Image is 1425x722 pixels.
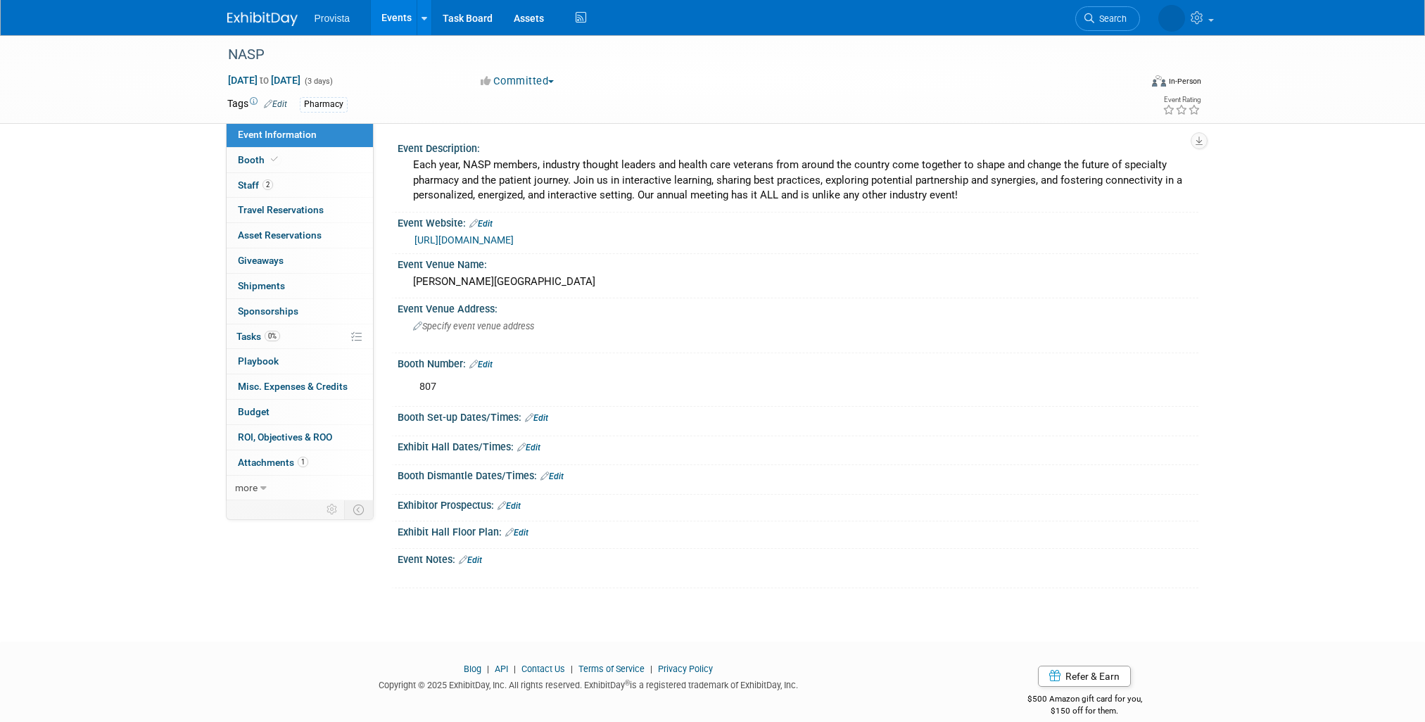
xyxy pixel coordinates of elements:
[227,12,298,26] img: ExhibitDay
[238,355,279,367] span: Playbook
[398,465,1198,483] div: Booth Dismantle Dates/Times:
[398,436,1198,455] div: Exhibit Hall Dates/Times:
[265,331,280,341] span: 0%
[971,705,1198,717] div: $150 off for them.
[227,248,373,273] a: Giveaways
[262,179,273,190] span: 2
[398,407,1198,425] div: Booth Set-up Dates/Times:
[398,353,1198,372] div: Booth Number:
[258,75,271,86] span: to
[517,443,540,452] a: Edit
[303,77,333,86] span: (3 days)
[495,664,508,674] a: API
[1163,96,1201,103] div: Event Rating
[227,374,373,399] a: Misc. Expenses & Credits
[298,457,308,467] span: 1
[227,400,373,424] a: Budget
[227,198,373,222] a: Travel Reservations
[578,664,645,674] a: Terms of Service
[227,274,373,298] a: Shipments
[625,679,630,687] sup: ®
[398,495,1198,513] div: Exhibitor Prospectus:
[498,501,521,511] a: Edit
[315,13,350,24] span: Provista
[1075,6,1140,31] a: Search
[464,664,481,674] a: Blog
[525,413,548,423] a: Edit
[227,349,373,374] a: Playbook
[1094,13,1127,24] span: Search
[658,664,713,674] a: Privacy Policy
[238,154,281,165] span: Booth
[238,204,324,215] span: Travel Reservations
[271,156,278,163] i: Booth reservation complete
[567,664,576,674] span: |
[227,299,373,324] a: Sponsorships
[483,664,493,674] span: |
[227,324,373,349] a: Tasks0%
[264,99,287,109] a: Edit
[1168,76,1201,87] div: In-Person
[971,684,1198,716] div: $500 Amazon gift card for you,
[238,229,322,241] span: Asset Reservations
[1152,75,1166,87] img: Format-Inperson.png
[510,664,519,674] span: |
[223,42,1119,68] div: NASP
[413,321,534,331] span: Specify event venue address
[1057,73,1202,94] div: Event Format
[540,471,564,481] a: Edit
[469,219,493,229] a: Edit
[408,154,1188,206] div: Each year, NASP members, industry thought leaders and health care veterans from around the countr...
[398,549,1198,567] div: Event Notes:
[236,331,280,342] span: Tasks
[408,271,1188,293] div: [PERSON_NAME][GEOGRAPHIC_DATA]
[238,305,298,317] span: Sponsorships
[227,676,951,692] div: Copyright © 2025 ExhibitDay, Inc. All rights reserved. ExhibitDay is a registered trademark of Ex...
[227,173,373,198] a: Staff2
[344,500,373,519] td: Toggle Event Tabs
[469,360,493,369] a: Edit
[398,138,1198,156] div: Event Description:
[235,482,258,493] span: more
[238,431,332,443] span: ROI, Objectives & ROO
[410,373,1044,401] div: 807
[227,122,373,147] a: Event Information
[300,97,348,112] div: Pharmacy
[320,500,345,519] td: Personalize Event Tab Strip
[398,254,1198,272] div: Event Venue Name:
[1158,5,1185,32] img: Shai Davis
[476,74,559,89] button: Committed
[238,381,348,392] span: Misc. Expenses & Credits
[398,521,1198,540] div: Exhibit Hall Floor Plan:
[505,528,528,538] a: Edit
[227,476,373,500] a: more
[1038,666,1131,687] a: Refer & Earn
[398,298,1198,316] div: Event Venue Address:
[227,223,373,248] a: Asset Reservations
[647,664,656,674] span: |
[227,96,287,113] td: Tags
[521,664,565,674] a: Contact Us
[238,179,273,191] span: Staff
[238,255,284,266] span: Giveaways
[459,555,482,565] a: Edit
[227,425,373,450] a: ROI, Objectives & ROO
[414,234,514,246] a: [URL][DOMAIN_NAME]
[227,450,373,475] a: Attachments1
[238,129,317,140] span: Event Information
[227,148,373,172] a: Booth
[398,213,1198,231] div: Event Website:
[238,457,308,468] span: Attachments
[238,280,285,291] span: Shipments
[238,406,270,417] span: Budget
[227,74,301,87] span: [DATE] [DATE]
